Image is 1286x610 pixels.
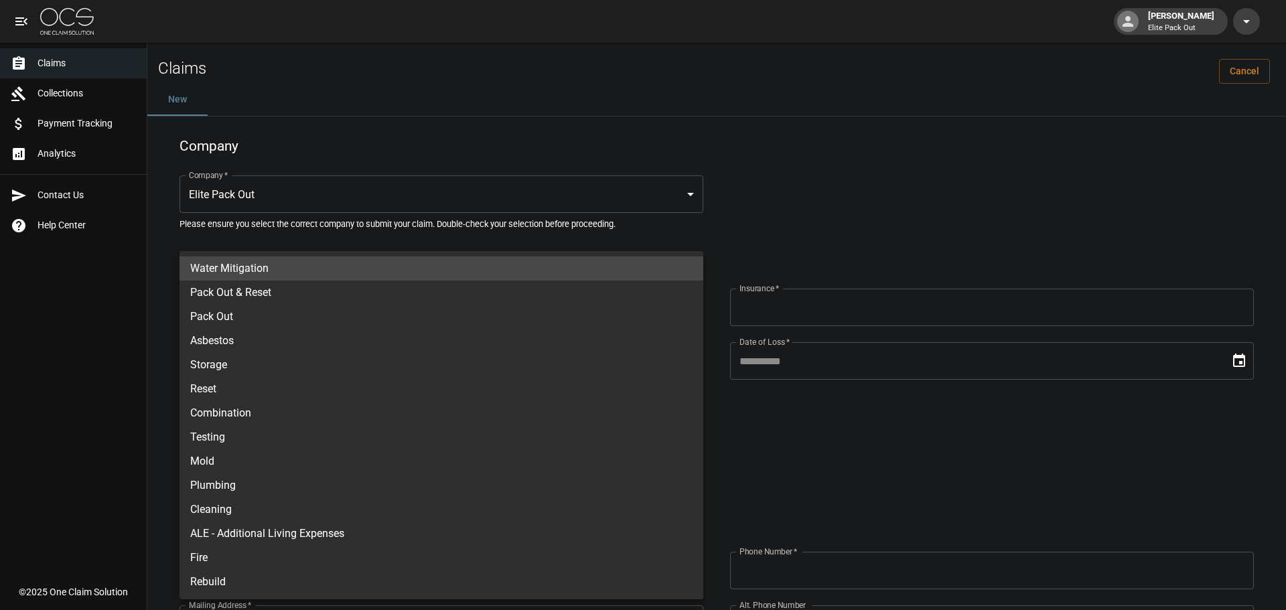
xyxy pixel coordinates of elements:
[180,546,703,570] li: Fire
[180,353,703,377] li: Storage
[180,498,703,522] li: Cleaning
[180,329,703,353] li: Asbestos
[180,256,703,281] li: Water Mitigation
[180,425,703,449] li: Testing
[180,305,703,329] li: Pack Out
[180,377,703,401] li: Reset
[180,570,703,594] li: Rebuild
[180,522,703,546] li: ALE - Additional Living Expenses
[180,401,703,425] li: Combination
[180,449,703,473] li: Mold
[180,281,703,305] li: Pack Out & Reset
[180,473,703,498] li: Plumbing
